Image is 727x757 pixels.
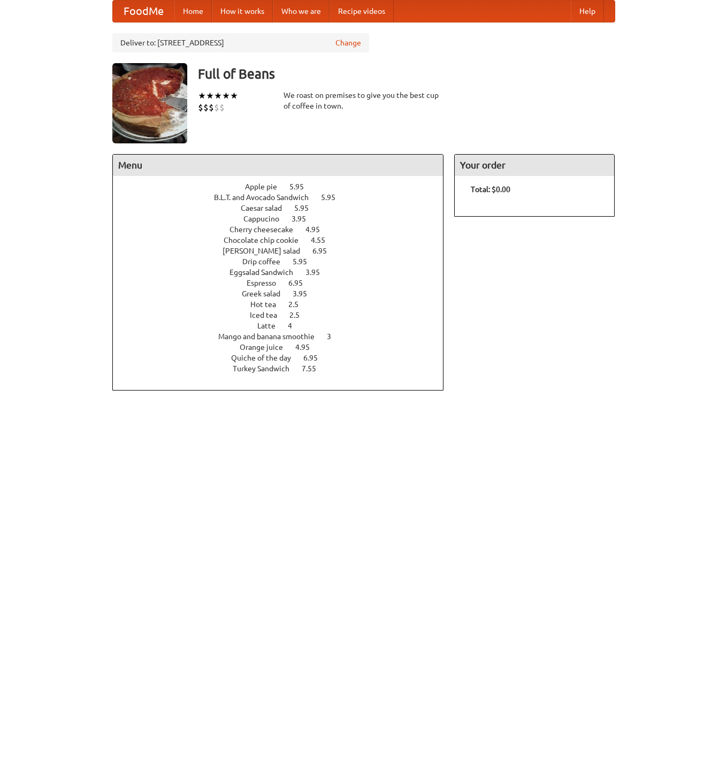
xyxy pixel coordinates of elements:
a: Turkey Sandwich 7.55 [233,364,336,373]
span: 6.95 [312,247,338,255]
span: 6.95 [303,354,328,362]
li: $ [198,102,203,113]
a: Apple pie 5.95 [245,182,324,191]
span: 5.95 [289,182,315,191]
a: Cherry cheesecake 4.95 [229,225,340,234]
span: Orange juice [240,343,294,351]
li: $ [214,102,219,113]
span: Eggsalad Sandwich [229,268,304,277]
span: 4.55 [311,236,336,244]
span: 5.95 [293,257,318,266]
a: FoodMe [113,1,174,22]
a: Eggsalad Sandwich 3.95 [229,268,340,277]
li: $ [203,102,209,113]
span: Cherry cheesecake [229,225,304,234]
span: B.L.T. and Avocado Sandwich [214,193,319,202]
li: $ [219,102,225,113]
img: angular.jpg [112,63,187,143]
a: [PERSON_NAME] salad 6.95 [223,247,347,255]
b: Total: $0.00 [471,185,510,194]
a: Drip coffee 5.95 [242,257,327,266]
li: $ [209,102,214,113]
a: Latte 4 [257,322,312,330]
li: ★ [214,90,222,102]
span: 5.95 [321,193,346,202]
span: Drip coffee [242,257,291,266]
span: Greek salad [242,289,291,298]
span: 4.95 [305,225,331,234]
a: B.L.T. and Avocado Sandwich 5.95 [214,193,355,202]
a: Quiche of the day 6.95 [231,354,338,362]
li: ★ [222,90,230,102]
a: Who we are [273,1,330,22]
div: Deliver to: [STREET_ADDRESS] [112,33,369,52]
a: Recipe videos [330,1,394,22]
span: Chocolate chip cookie [224,236,309,244]
a: Chocolate chip cookie 4.55 [224,236,345,244]
span: 2.5 [289,311,310,319]
span: 5.95 [294,204,319,212]
li: ★ [198,90,206,102]
a: Hot tea 2.5 [250,300,318,309]
a: Change [335,37,361,48]
span: 3 [327,332,342,341]
span: Iced tea [250,311,288,319]
span: Caesar salad [241,204,293,212]
a: Help [571,1,604,22]
a: Mango and banana smoothie 3 [218,332,351,341]
span: Turkey Sandwich [233,364,300,373]
a: Cappucino 3.95 [243,215,326,223]
span: 3.95 [293,289,318,298]
a: Orange juice 4.95 [240,343,330,351]
span: 3.95 [292,215,317,223]
a: Greek salad 3.95 [242,289,327,298]
li: ★ [230,90,238,102]
h4: Your order [455,155,614,176]
span: Mango and banana smoothie [218,332,325,341]
span: [PERSON_NAME] salad [223,247,311,255]
a: Espresso 6.95 [247,279,323,287]
span: 2.5 [288,300,309,309]
span: Hot tea [250,300,287,309]
a: Iced tea 2.5 [250,311,319,319]
span: 4.95 [295,343,320,351]
span: Cappucino [243,215,290,223]
span: 3.95 [305,268,331,277]
a: Caesar salad 5.95 [241,204,328,212]
span: Apple pie [245,182,288,191]
a: Home [174,1,212,22]
span: Quiche of the day [231,354,302,362]
a: How it works [212,1,273,22]
span: Espresso [247,279,287,287]
span: 4 [288,322,303,330]
span: Latte [257,322,286,330]
h3: Full of Beans [198,63,615,85]
li: ★ [206,90,214,102]
span: 7.55 [302,364,327,373]
span: 6.95 [288,279,313,287]
div: We roast on premises to give you the best cup of coffee in town. [284,90,444,111]
h4: Menu [113,155,443,176]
